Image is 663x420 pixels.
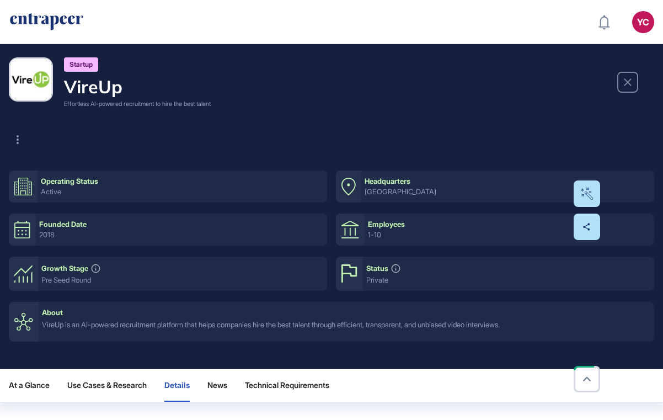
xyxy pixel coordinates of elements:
div: Employees [368,220,405,228]
div: Status [366,264,388,273]
div: About [42,309,63,317]
span: At a Glance [9,381,50,390]
div: Founded Date [39,220,87,228]
div: Headquarters [365,177,410,185]
span: Technical Requirements [245,381,329,390]
div: Growth Stage [41,264,88,273]
button: News [207,369,227,402]
div: [GEOGRAPHIC_DATA] [365,188,651,196]
div: 1-10 [368,231,651,239]
div: VireUp is an AI-powered recruitment platform that helps companies hire the best talent through ef... [42,319,651,331]
div: Startup [64,57,98,72]
div: 2018 [39,231,324,239]
button: At a Glance [9,369,50,402]
div: active [41,188,324,196]
div: Effortless AI-powered recruitment to hire the best talent [64,99,211,109]
a: entrapeer-logo [9,13,84,31]
button: Details [164,369,190,402]
span: News [207,381,227,390]
div: Pre Seed Round [41,276,324,284]
button: Use Cases & Research [67,369,147,402]
span: Use Cases & Research [67,381,147,390]
h4: VireUp [64,76,211,97]
button: Technical Requirements [245,369,338,402]
div: Operating Status [41,177,98,185]
div: private [366,276,651,284]
span: Details [164,381,190,390]
button: YC [632,11,654,33]
img: VireUp-logo [10,59,51,100]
